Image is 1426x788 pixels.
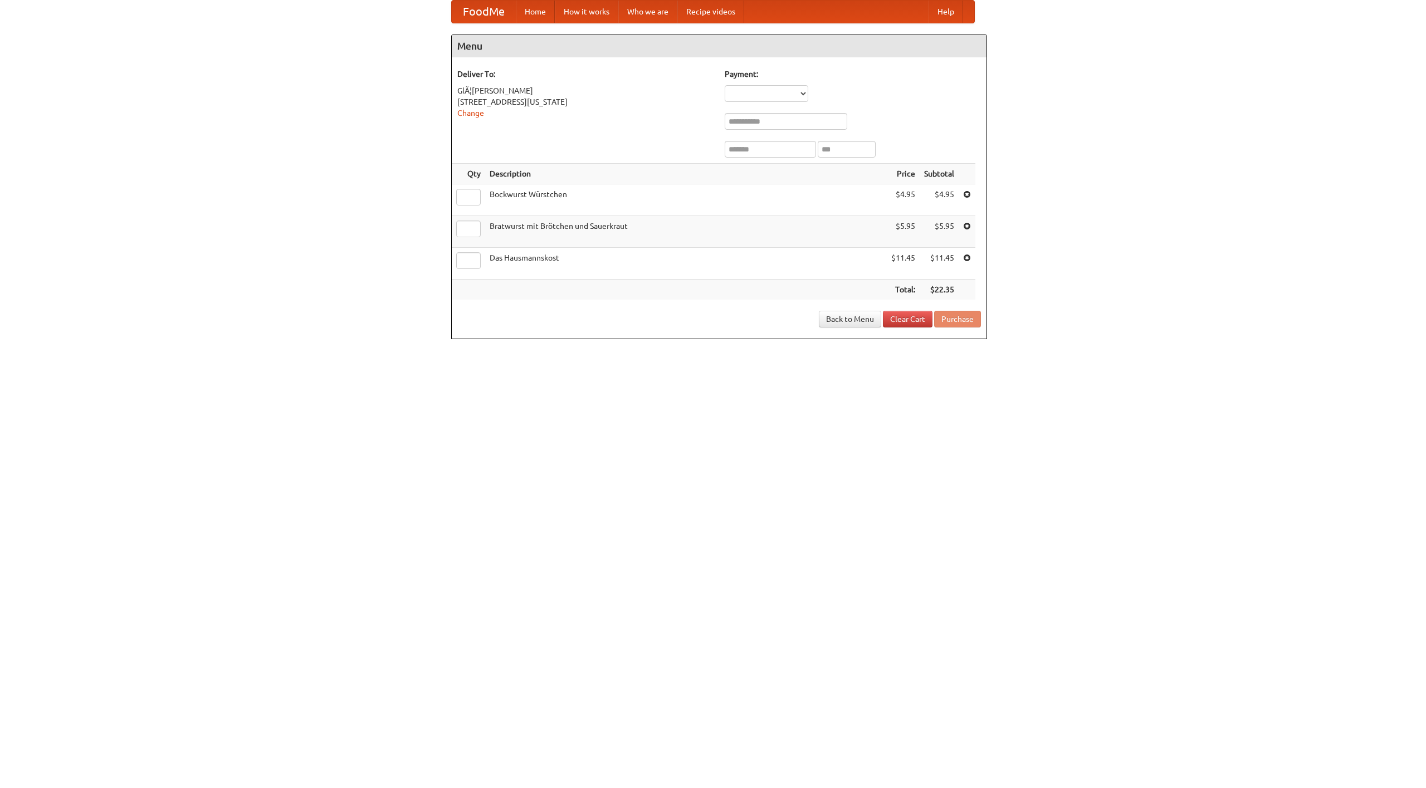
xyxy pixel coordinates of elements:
[934,311,981,327] button: Purchase
[452,1,516,23] a: FoodMe
[920,216,959,248] td: $5.95
[485,184,887,216] td: Bockwurst Würstchen
[887,248,920,280] td: $11.45
[452,164,485,184] th: Qty
[887,164,920,184] th: Price
[725,68,981,80] h5: Payment:
[887,280,920,300] th: Total:
[887,184,920,216] td: $4.95
[677,1,744,23] a: Recipe videos
[485,248,887,280] td: Das Hausmannskost
[452,35,987,57] h4: Menu
[457,96,714,107] div: [STREET_ADDRESS][US_STATE]
[618,1,677,23] a: Who we are
[457,85,714,96] div: GlÃ¦[PERSON_NAME]
[485,164,887,184] th: Description
[883,311,932,327] a: Clear Cart
[457,68,714,80] h5: Deliver To:
[920,184,959,216] td: $4.95
[920,280,959,300] th: $22.35
[457,109,484,118] a: Change
[920,248,959,280] td: $11.45
[929,1,963,23] a: Help
[555,1,618,23] a: How it works
[920,164,959,184] th: Subtotal
[485,216,887,248] td: Bratwurst mit Brötchen und Sauerkraut
[819,311,881,327] a: Back to Menu
[516,1,555,23] a: Home
[887,216,920,248] td: $5.95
